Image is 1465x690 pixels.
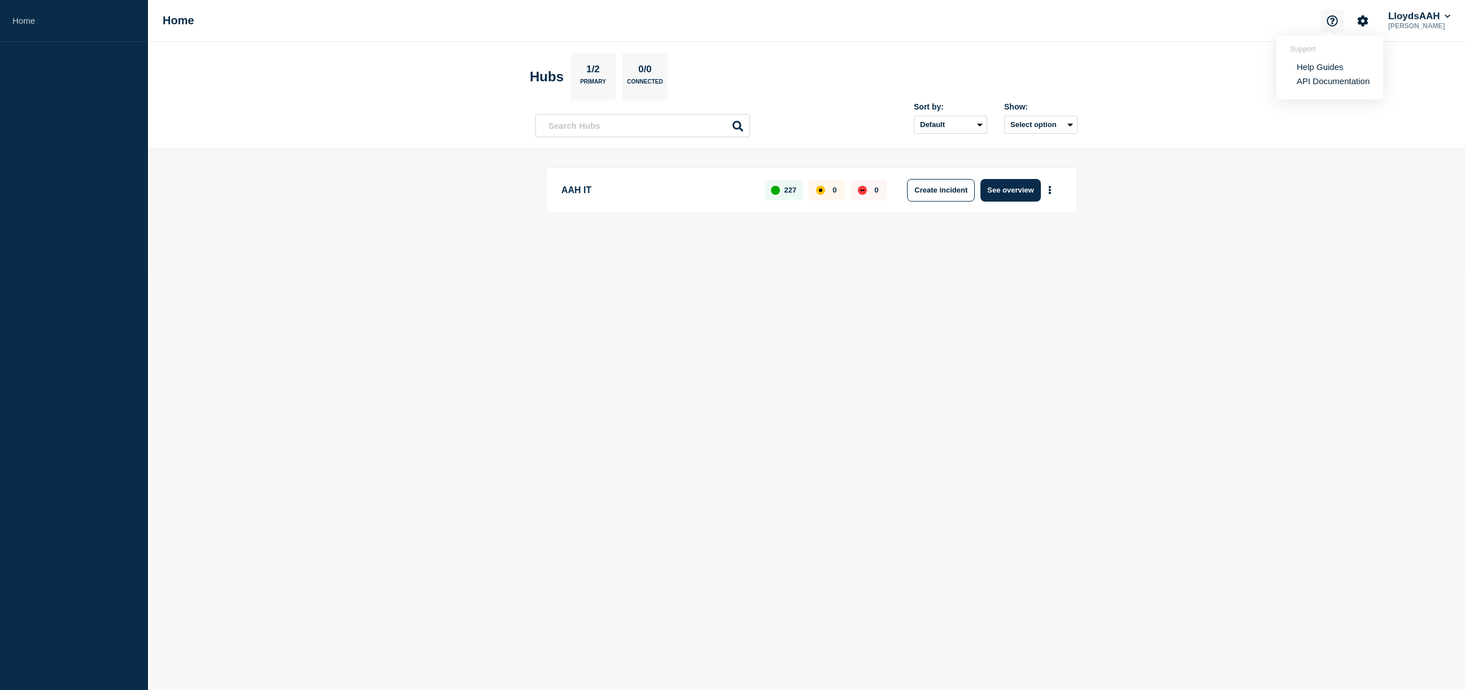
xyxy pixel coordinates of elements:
a: API Documentation [1297,76,1370,86]
p: 227 [784,186,797,194]
button: See overview [980,179,1040,202]
p: [PERSON_NAME] [1386,22,1453,30]
button: Create incident [907,179,975,202]
p: Connected [627,78,662,90]
input: Search Hubs [535,114,750,137]
div: Show: [1004,102,1078,111]
div: Sort by: [914,102,987,111]
p: Primary [580,78,606,90]
header: Support [1290,45,1370,53]
button: More actions [1043,180,1057,200]
div: up [771,186,780,195]
h2: Hubs [530,69,564,85]
p: 1/2 [582,64,604,78]
button: Support [1320,9,1344,33]
p: 0 [832,186,836,194]
button: LloydsAAH [1386,11,1453,22]
div: affected [816,186,825,195]
p: 0/0 [634,64,656,78]
select: Sort by [914,116,987,134]
button: Select option [1004,116,1078,134]
h1: Home [163,14,194,27]
div: down [858,186,867,195]
button: Account settings [1351,9,1375,33]
p: 0 [874,186,878,194]
p: AAH IT [561,179,752,202]
a: Help Guides [1297,62,1344,72]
